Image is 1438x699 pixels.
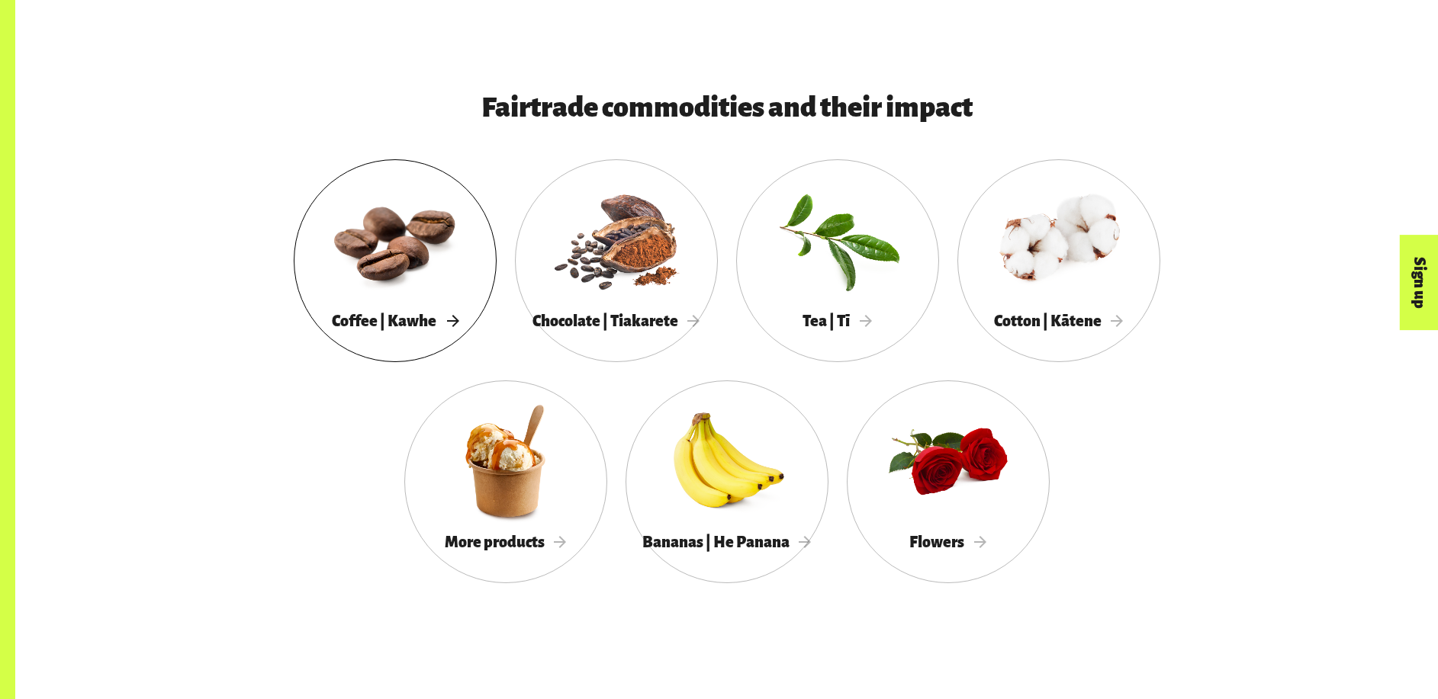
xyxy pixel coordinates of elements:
a: Chocolate | Tiakarete [515,159,718,362]
span: Bananas | He Panana [642,534,812,550]
a: More products [404,380,607,583]
a: Flowers [847,380,1050,583]
a: Bananas | He Panana [626,380,828,583]
span: Flowers [909,534,986,550]
h3: Fairtrade commodities and their impact [339,92,1115,123]
span: Cotton | Kātene [994,313,1124,329]
a: Cotton | Kātene [957,159,1160,362]
a: Tea | Tī [736,159,939,362]
span: Chocolate | Tiakarete [532,313,700,329]
span: Tea | Tī [803,313,872,329]
span: More products [445,534,567,550]
span: Coffee | Kawhe [332,313,458,329]
a: Coffee | Kawhe [294,159,497,362]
